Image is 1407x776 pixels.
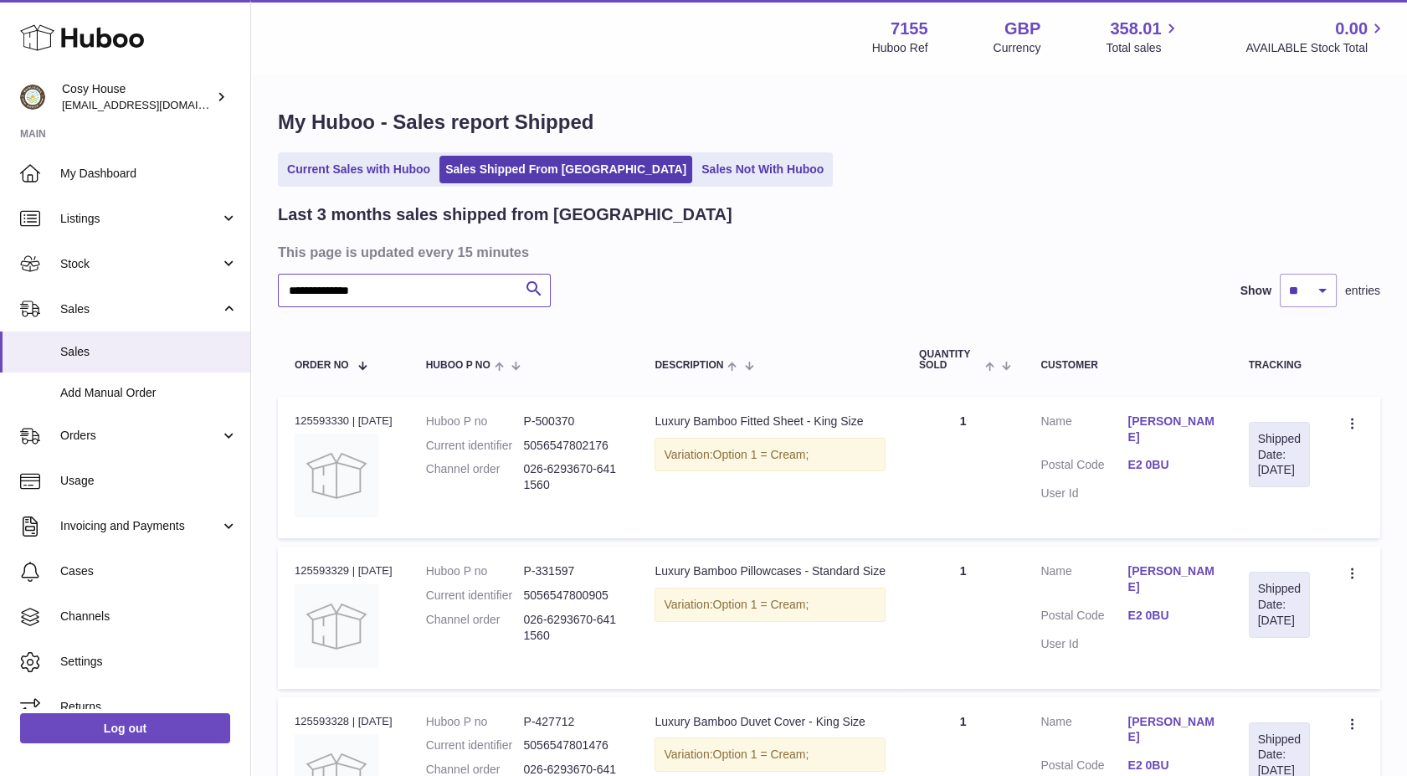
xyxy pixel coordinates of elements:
dd: P-427712 [524,714,622,730]
dt: Channel order [426,612,524,644]
dt: Huboo P no [426,714,524,730]
dt: Current identifier [426,737,524,753]
span: AVAILABLE Stock Total [1245,40,1387,56]
dt: Current identifier [426,438,524,454]
div: Cosy House [62,81,213,113]
h3: This page is updated every 15 minutes [278,243,1376,261]
strong: GBP [1004,18,1040,40]
a: [PERSON_NAME] [1127,714,1214,746]
dt: User Id [1040,636,1127,652]
dd: P-500370 [524,414,622,429]
div: Tracking [1249,360,1310,371]
span: Usage [60,473,238,489]
span: Huboo P no [426,360,490,371]
a: Sales Shipped From [GEOGRAPHIC_DATA] [439,156,692,183]
span: 358.01 [1110,18,1161,40]
td: 1 [902,397,1024,538]
div: Shipped Date: [DATE] [1258,581,1301,629]
a: 0.00 AVAILABLE Stock Total [1245,18,1387,56]
dd: 026-6293670-6411560 [524,612,622,644]
span: entries [1345,283,1380,299]
span: Orders [60,428,220,444]
dd: 5056547801476 [524,737,622,753]
dd: 5056547800905 [524,588,622,604]
h1: My Huboo - Sales report Shipped [278,109,1380,136]
div: 125593329 | [DATE] [295,563,393,578]
dd: 5056547802176 [524,438,622,454]
span: Option 1 = Cream; [713,598,809,611]
img: info@wholesomegoods.com [20,85,45,110]
label: Show [1240,283,1271,299]
div: Currency [994,40,1041,56]
dt: Postal Code [1040,608,1127,628]
a: E2 0BU [1127,758,1214,773]
div: 125593328 | [DATE] [295,714,393,729]
div: Huboo Ref [872,40,928,56]
span: Order No [295,360,349,371]
div: Customer [1040,360,1214,371]
a: [PERSON_NAME] [1127,414,1214,445]
div: Variation: [655,588,886,622]
dt: Postal Code [1040,457,1127,477]
div: 125593330 | [DATE] [295,414,393,429]
span: 0.00 [1335,18,1368,40]
h2: Last 3 months sales shipped from [GEOGRAPHIC_DATA] [278,203,732,226]
span: Settings [60,654,238,670]
dt: Channel order [426,461,524,493]
strong: 7155 [891,18,928,40]
a: Sales Not With Huboo [696,156,829,183]
a: 358.01 Total sales [1106,18,1180,56]
a: E2 0BU [1127,457,1214,473]
img: no-photo.jpg [295,434,378,517]
span: Description [655,360,723,371]
dd: P-331597 [524,563,622,579]
div: Luxury Bamboo Fitted Sheet - King Size [655,414,886,429]
dt: Huboo P no [426,414,524,429]
span: Option 1 = Cream; [713,748,809,761]
td: 1 [902,547,1024,688]
span: Add Manual Order [60,385,238,401]
dt: User Id [1040,486,1127,501]
span: Sales [60,301,220,317]
dt: Huboo P no [426,563,524,579]
img: no-photo.jpg [295,584,378,668]
span: Quantity Sold [919,349,981,371]
dt: Name [1040,714,1127,750]
span: Listings [60,211,220,227]
span: Option 1 = Cream; [713,448,809,461]
span: [EMAIL_ADDRESS][DOMAIN_NAME] [62,98,246,111]
dt: Name [1040,414,1127,450]
dt: Name [1040,563,1127,599]
span: My Dashboard [60,166,238,182]
a: Current Sales with Huboo [281,156,436,183]
div: Luxury Bamboo Duvet Cover - King Size [655,714,886,730]
span: Stock [60,256,220,272]
span: Cases [60,563,238,579]
span: Channels [60,609,238,624]
a: [PERSON_NAME] [1127,563,1214,595]
div: Luxury Bamboo Pillowcases - Standard Size [655,563,886,579]
span: Invoicing and Payments [60,518,220,534]
dd: 026-6293670-6411560 [524,461,622,493]
dt: Current identifier [426,588,524,604]
div: Variation: [655,737,886,772]
span: Returns [60,699,238,715]
span: Sales [60,344,238,360]
a: Log out [20,713,230,743]
span: Total sales [1106,40,1180,56]
div: Shipped Date: [DATE] [1258,431,1301,479]
div: Variation: [655,438,886,472]
a: E2 0BU [1127,608,1214,624]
